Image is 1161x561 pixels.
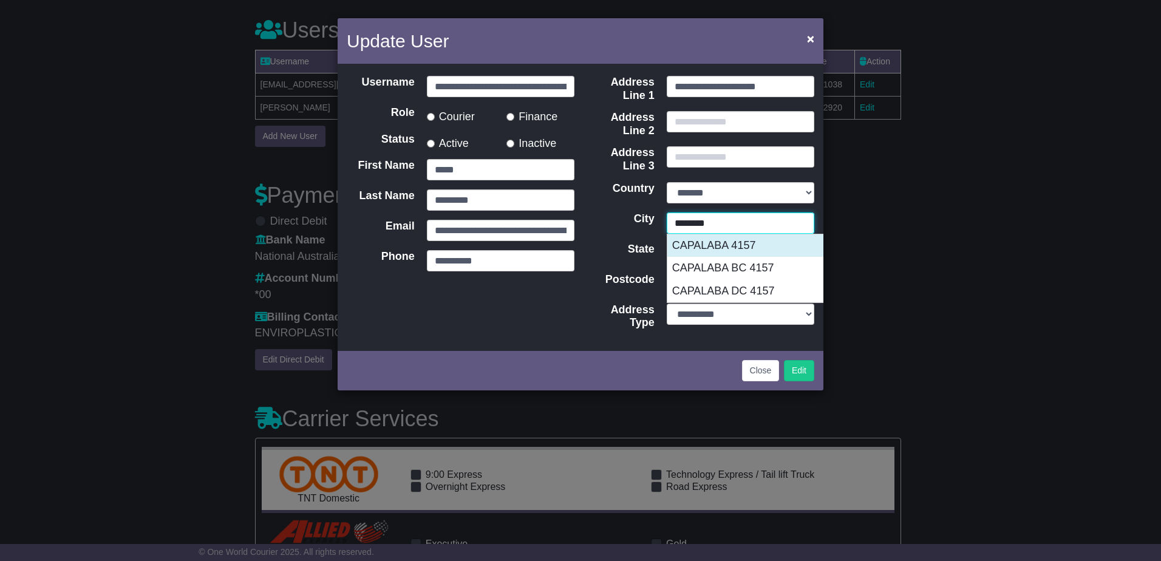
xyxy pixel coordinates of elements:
[341,159,421,180] label: First Name
[341,250,421,271] label: Phone
[347,27,449,55] h4: Update User
[427,113,435,121] input: Courier
[427,106,475,124] label: Courier
[580,146,661,172] label: Address Line 3
[580,304,661,330] label: Address Type
[667,257,909,280] div: CAPALABA BC 4157
[801,26,820,51] button: Close
[580,182,661,203] label: Country
[580,273,661,294] label: Postcode
[341,220,421,241] label: Email
[427,133,469,151] label: Active
[580,243,661,264] label: State
[784,360,814,381] button: Edit
[506,133,556,151] label: Inactive
[667,234,909,257] div: CAPALABA 4157
[580,76,661,102] label: Address Line 1
[742,360,780,381] button: Close
[807,32,814,46] span: ×
[506,106,557,124] label: Finance
[341,133,421,151] label: Status
[341,106,421,124] label: Role
[506,113,514,121] input: Finance
[580,212,661,234] label: City
[667,280,909,303] div: CAPALABA DC 4157
[341,76,421,97] label: Username
[506,140,514,148] input: Inactive
[580,111,661,137] label: Address Line 2
[341,189,421,211] label: Last Name
[427,140,435,148] input: Active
